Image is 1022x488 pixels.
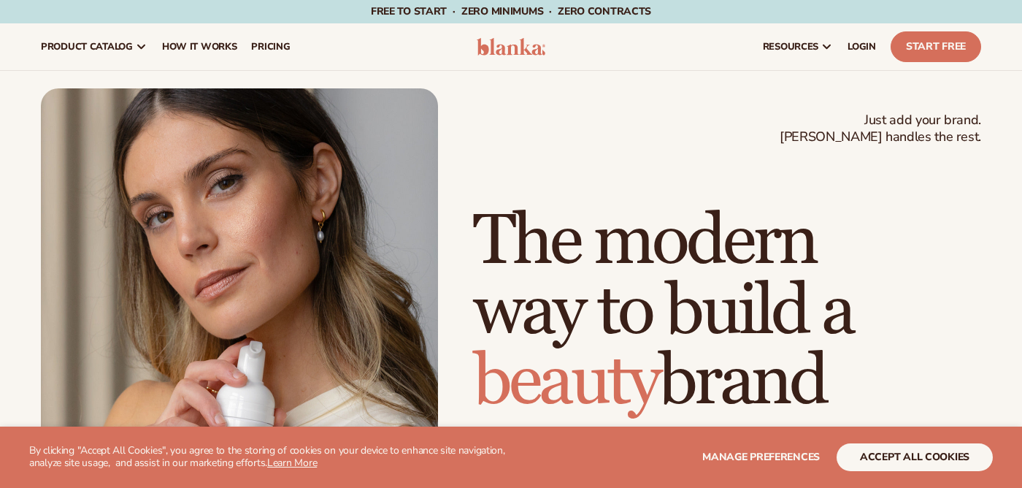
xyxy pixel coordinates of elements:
span: Manage preferences [702,450,820,464]
span: Free to start · ZERO minimums · ZERO contracts [371,4,651,18]
a: Start Free [891,31,981,62]
img: logo [477,38,545,56]
span: Just add your brand. [PERSON_NAME] handles the rest. [780,112,981,146]
a: How It Works [155,23,245,70]
a: resources [756,23,840,70]
a: Learn More [267,456,317,470]
a: LOGIN [840,23,883,70]
span: How It Works [162,41,237,53]
span: resources [763,41,818,53]
a: pricing [244,23,297,70]
span: pricing [251,41,290,53]
span: beauty [473,339,658,424]
button: accept all cookies [837,443,993,471]
button: Manage preferences [702,443,820,471]
span: LOGIN [848,41,876,53]
a: product catalog [34,23,155,70]
p: By clicking "Accept All Cookies", you agree to the storing of cookies on your device to enhance s... [29,445,521,470]
span: product catalog [41,41,133,53]
h1: The modern way to build a brand [473,207,981,417]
